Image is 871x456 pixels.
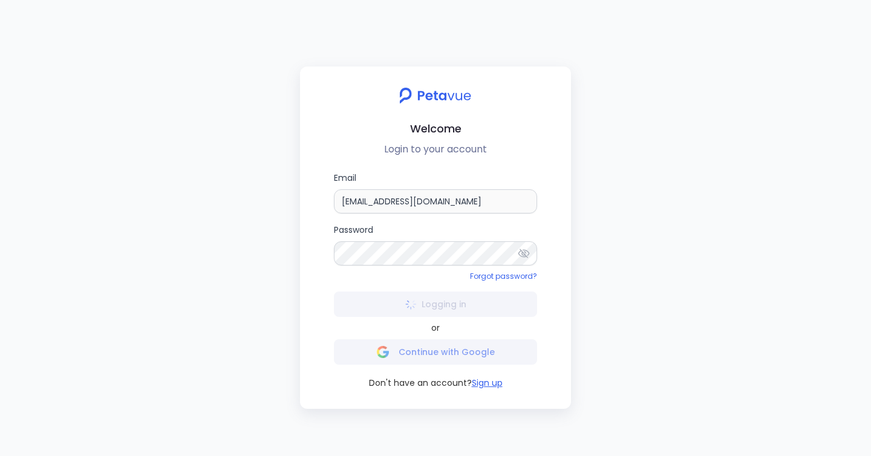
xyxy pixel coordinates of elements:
[391,81,479,110] img: petavue logo
[472,377,503,389] button: Sign up
[470,271,537,281] a: Forgot password?
[431,322,440,334] span: or
[334,241,537,265] input: Password
[334,189,537,213] input: Email
[334,171,537,213] label: Email
[310,120,561,137] h2: Welcome
[334,223,537,265] label: Password
[310,142,561,157] p: Login to your account
[369,377,472,389] span: Don't have an account?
